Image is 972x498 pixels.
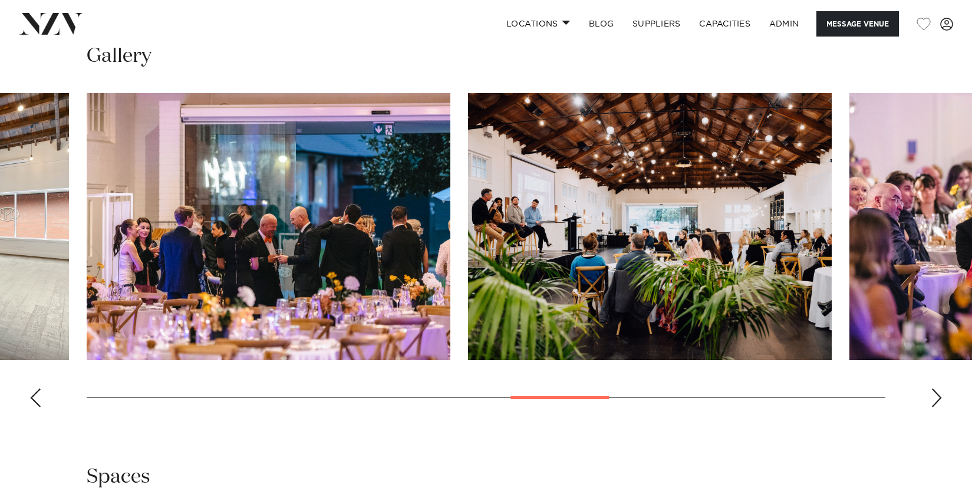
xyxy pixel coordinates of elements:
img: Guests mingling at Tote on Ascot event [87,93,450,360]
swiper-slide: 10 / 17 [87,93,450,360]
a: Locations [497,11,579,37]
a: BLOG [579,11,623,37]
a: Capacities [690,11,760,37]
a: SUPPLIERS [623,11,690,37]
img: nzv-logo.png [19,13,83,34]
h2: Gallery [87,43,151,70]
img: Event at Tote on Ascot [468,93,832,360]
a: ADMIN [760,11,808,37]
button: Message Venue [816,11,899,37]
h2: Spaces [87,464,150,490]
swiper-slide: 11 / 17 [468,93,832,360]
